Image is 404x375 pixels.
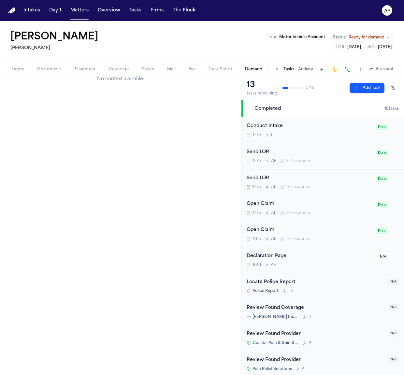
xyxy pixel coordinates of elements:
[271,237,276,242] span: A F
[330,65,339,74] button: Create Immediate Task
[376,202,388,208] span: Done
[252,340,299,346] span: Coastal Pain & Spinal Diagnostics
[241,117,404,143] div: Open task: Conduct Intake
[252,288,279,294] span: Police Report
[286,237,310,242] span: 1P Insurance
[241,143,404,169] div: Open task: Send LOR
[241,195,404,221] div: Open task: Open Claim
[378,45,392,49] span: [DATE]
[247,279,384,286] div: Locate Police Report
[241,273,404,299] div: Open task: Locate Police Report
[309,314,311,320] span: J
[47,5,64,16] button: Day 1
[247,123,372,130] div: Conduct Intake
[266,34,327,40] button: Edit Type: Motor Vehicle Accident
[254,106,281,112] span: Completed
[271,159,276,164] span: A F
[376,150,388,156] span: Done
[127,5,144,16] button: Tasks
[330,34,394,41] button: Change status from Ready for demand
[247,91,277,96] div: tasks remaining
[241,169,404,195] div: Open task: Send LOR
[109,67,129,72] span: Coverage
[247,80,277,90] div: 13
[298,67,313,72] button: Activity
[142,67,154,72] span: Police
[252,314,299,320] span: [PERSON_NAME] Insurance Company
[37,67,61,72] span: Documents
[247,175,372,182] div: Send LOR
[247,226,372,234] div: Open Claim
[68,5,91,16] button: Matters
[247,304,384,312] div: Review Found Coverage
[241,325,404,351] div: Open task: Review Found Provider
[317,65,326,74] button: Add Task
[334,44,363,50] button: Edit DOL: 2025-02-24
[10,44,101,52] h2: [PERSON_NAME]
[366,44,394,50] button: Edit SOL: 2027-02-24
[306,85,314,91] span: 5 / 18
[12,67,24,72] span: Home
[333,35,347,40] span: Status:
[388,304,399,310] span: N/A
[247,149,372,156] div: Send LOR
[286,184,310,190] span: 1P Insurance
[252,237,261,242] span: 176d
[10,31,98,43] button: Edit matter name
[21,5,43,16] button: Intakes
[368,45,377,49] span: SOL :
[388,330,399,337] span: N/A
[271,263,276,268] span: A F
[148,5,166,16] button: Firms
[336,45,346,49] span: DOL :
[376,176,388,182] span: Done
[302,367,305,372] span: A
[388,279,399,285] span: N/A
[384,106,399,111] span: 18 task s
[95,5,123,16] button: Overview
[347,45,361,49] span: [DATE]
[349,35,384,40] span: Ready for demand
[309,340,311,346] span: A
[388,356,399,363] span: N/A
[271,184,276,190] span: A F
[8,7,16,14] a: Home
[252,133,261,138] span: 177d
[247,330,384,338] div: Review Found Provider
[167,67,176,72] span: Mail
[241,221,404,247] div: Open task: Open Claim
[74,67,96,72] span: Treatment
[350,83,384,93] button: Add Task
[252,367,292,372] span: Pain Relief Solutions
[369,67,394,72] button: Assistant
[10,31,98,43] h1: [PERSON_NAME]
[343,65,352,74] button: Make a Call
[8,7,16,14] img: Finch Logo
[276,67,301,72] span: Workspaces
[241,247,404,273] div: Open task: Declaration Page
[247,356,384,364] div: Review Found Provider
[252,159,261,164] span: 177d
[252,210,261,216] span: 177d
[268,35,278,39] span: Type :
[241,299,404,325] div: Open task: Review Found Coverage
[376,228,388,234] span: Done
[271,210,276,216] span: A F
[170,5,198,16] button: The Flock
[376,67,394,72] span: Assistant
[387,83,399,93] button: Hide completed tasks (⌘⇧H)
[252,263,261,268] span: 161d
[283,67,294,72] button: Tasks
[209,67,232,72] span: Case Setup
[286,159,311,164] span: 3P Insurance
[286,210,311,216] span: 3P Insurance
[247,252,374,260] div: Declaration Page
[279,35,325,39] span: Motor Vehicle Accident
